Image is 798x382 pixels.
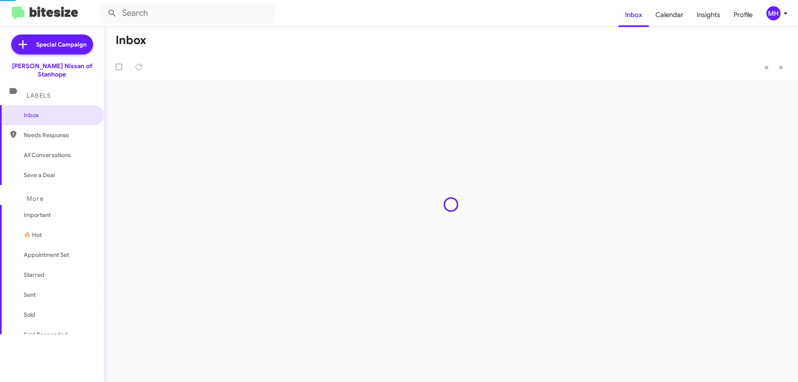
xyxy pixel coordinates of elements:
a: Calendar [649,3,690,27]
span: Sent [24,291,36,299]
span: Starred [24,271,44,279]
button: Next [773,59,788,76]
h1: Inbox [116,34,146,47]
span: Labels [27,92,51,99]
div: MH [766,6,781,20]
span: All Conversations [24,151,71,159]
span: Special Campaign [36,40,86,49]
span: Sold Responded [24,330,68,339]
nav: Page navigation example [760,59,788,76]
input: Search [101,3,275,23]
a: Profile [727,3,759,27]
button: Previous [759,59,774,76]
span: Save a Deal [24,171,55,179]
span: Important [24,211,94,219]
span: 🔥 Hot [24,231,42,239]
span: « [764,62,769,72]
a: Inbox [618,3,649,27]
button: MH [759,6,789,20]
span: Appointment Set [24,251,69,259]
span: More [27,195,44,202]
a: Special Campaign [11,35,93,54]
span: » [778,62,783,72]
span: Needs Response [24,131,94,139]
span: Inbox [24,111,94,119]
a: Insights [690,3,727,27]
span: Sold [24,311,35,319]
